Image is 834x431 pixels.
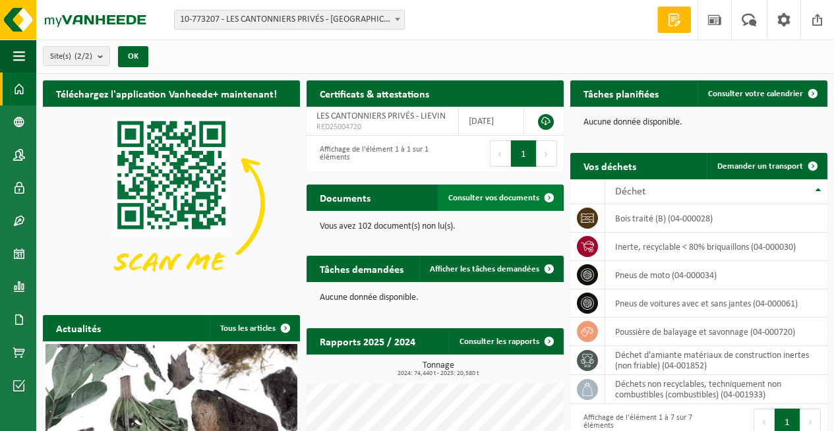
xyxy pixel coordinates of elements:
[313,139,429,168] div: Affichage de l'élément 1 à 1 sur 1 éléments
[707,153,826,179] a: Demander un transport
[438,185,562,211] a: Consulter vos documents
[320,222,551,231] p: Vous avez 102 document(s) non lu(s).
[583,118,814,127] p: Aucune donnée disponible.
[511,140,537,167] button: 1
[698,80,826,107] a: Consulter votre calendrier
[43,80,290,106] h2: Téléchargez l'application Vanheede+ maintenant!
[316,122,448,132] span: RED25004720
[320,293,551,302] p: Aucune donnée disponible.
[118,46,148,67] button: OK
[449,328,562,355] a: Consulter les rapports
[605,204,827,233] td: bois traité (B) (04-000028)
[570,153,649,179] h2: Vos déchets
[74,52,92,61] count: (2/2)
[174,10,405,30] span: 10-773207 - LES CANTONNIERS PRIVÉS - LIEVIN
[430,265,539,273] span: Afficher les tâches demandées
[307,80,442,106] h2: Certificats & attestations
[490,140,511,167] button: Previous
[605,346,827,375] td: déchet d'amiante matériaux de construction inertes (non friable) (04-001852)
[605,233,827,261] td: inerte, recyclable < 80% briquaillons (04-000030)
[605,318,827,346] td: poussière de balayage et savonnage (04-000720)
[313,370,564,377] span: 2024: 74,440 t - 2025: 20,580 t
[605,375,827,404] td: déchets non recyclables, techniquement non combustibles (combustibles) (04-001933)
[448,194,539,202] span: Consulter vos documents
[419,256,562,282] a: Afficher les tâches demandées
[708,90,803,98] span: Consulter votre calendrier
[50,47,92,67] span: Site(s)
[210,315,299,341] a: Tous les articles
[43,315,114,341] h2: Actualités
[459,107,524,136] td: [DATE]
[717,162,803,171] span: Demander un transport
[307,256,417,281] h2: Tâches demandées
[43,46,110,66] button: Site(s)(2/2)
[605,261,827,289] td: pneus de moto (04-000034)
[43,107,300,300] img: Download de VHEPlus App
[307,328,429,354] h2: Rapports 2025 / 2024
[570,80,672,106] h2: Tâches planifiées
[605,289,827,318] td: pneus de voitures avec et sans jantes (04-000061)
[307,185,384,210] h2: Documents
[175,11,404,29] span: 10-773207 - LES CANTONNIERS PRIVÉS - LIEVIN
[537,140,557,167] button: Next
[316,111,446,121] span: LES CANTONNIERS PRIVÉS - LIEVIN
[615,187,645,197] span: Déchet
[313,361,564,377] h3: Tonnage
